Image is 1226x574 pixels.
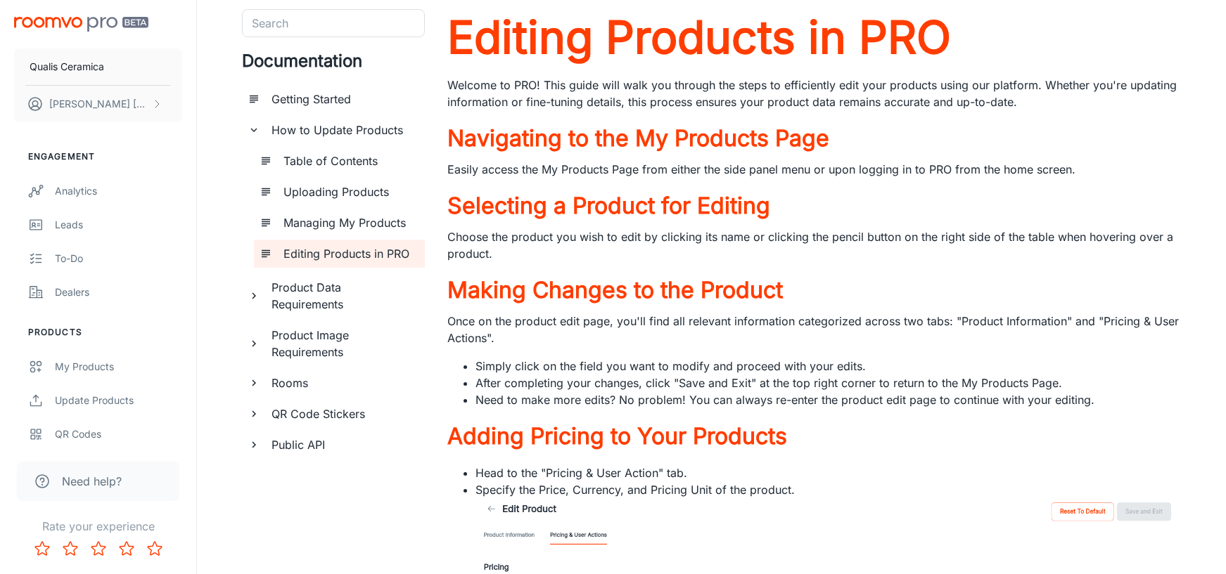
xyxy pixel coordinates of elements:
[14,86,182,122] button: [PERSON_NAME] [PERSON_NAME]
[475,358,1181,374] li: Simply click on the field you want to modify and proceed with your edits.
[283,183,414,200] h6: Uploading Products
[272,436,414,453] h6: Public API
[28,535,56,563] button: Rate 1 star
[55,359,182,374] div: My Products
[447,419,1181,453] a: Adding Pricing to Your Products
[447,273,1181,307] a: Making Changes to the Product
[30,59,104,74] p: Qualis Ceramica
[55,393,182,408] div: Update Products
[49,96,148,112] p: [PERSON_NAME] [PERSON_NAME]
[14,48,182,85] button: Qualis Ceramica
[447,122,1181,155] a: Navigating to the My Products Page
[447,313,1181,346] p: Once on the product edit page, you'll find all relevant information categorized across two tabs: ...
[113,535,141,563] button: Rate 4 star
[272,374,414,391] h6: Rooms
[84,535,113,563] button: Rate 3 star
[475,464,1181,481] li: Head to the "Pricing & User Action" tab.
[283,214,414,231] h6: Managing My Products
[55,251,182,266] div: To-do
[272,327,414,360] h6: Product Image Requirements
[447,9,1181,65] a: Editing Products in PRO
[447,228,1181,262] p: Choose the product you wish to edit by clicking its name or clicking the pencil button on the rig...
[447,77,1181,110] p: Welcome to PRO! This guide will walk you through the steps to efficiently edit your products usin...
[272,91,414,107] h6: Getting Started
[417,22,420,25] button: Open
[242,85,425,459] ul: documentation page list
[62,473,122,490] span: Need help?
[55,217,182,233] div: Leads
[55,426,182,442] div: QR Codes
[447,189,1181,223] a: Selecting a Product for Editing
[55,285,182,300] div: Dealers
[56,535,84,563] button: Rate 2 star
[141,535,169,563] button: Rate 5 star
[272,122,414,138] h6: How to Update Products
[11,518,185,535] p: Rate your experience
[475,374,1181,391] li: After completing your changes, click "Save and Exit" at the top right corner to return to the My ...
[283,152,414,169] h6: Table of Contents
[272,279,414,313] h6: Product Data Requirements
[55,183,182,199] div: Analytics
[475,391,1181,408] li: Need to make more edits? No problem! You can always re-enter the product edit page to continue wi...
[14,17,148,32] img: Roomvo PRO Beta
[242,48,425,74] h4: Documentation
[272,405,414,422] h6: QR Code Stickers
[447,161,1181,178] p: Easily access the My Products Page from either the side panel menu or upon logging in to PRO from...
[283,245,414,262] h6: Editing Products in PRO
